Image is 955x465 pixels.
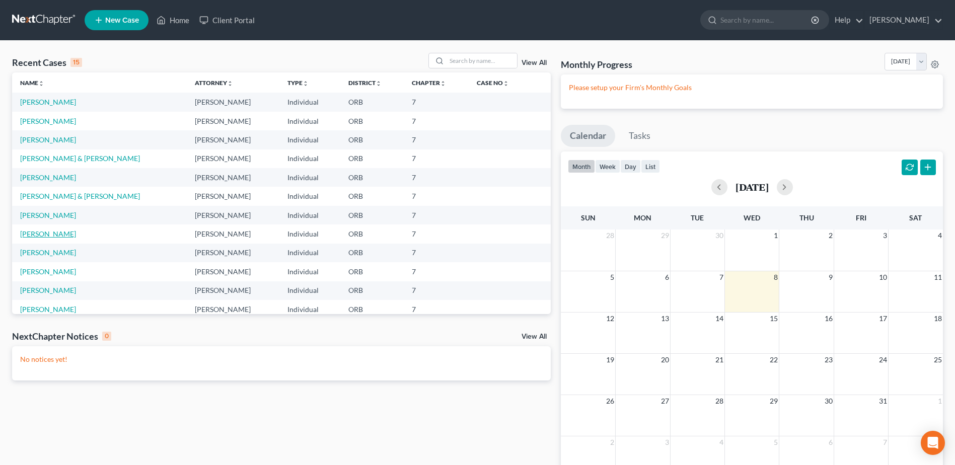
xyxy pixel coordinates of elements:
a: [PERSON_NAME] [20,248,76,257]
span: 26 [605,395,615,407]
span: 28 [605,229,615,242]
td: 7 [404,244,469,262]
span: New Case [105,17,139,24]
div: 0 [102,332,111,341]
a: Case Nounfold_more [477,79,509,87]
td: 7 [404,93,469,111]
span: 22 [769,354,779,366]
span: 20 [660,354,670,366]
span: 12 [605,313,615,325]
span: Sun [581,213,596,222]
span: 16 [824,313,834,325]
span: 31 [878,395,888,407]
span: 7 [718,271,724,283]
td: 7 [404,206,469,224]
span: 11 [933,271,943,283]
td: [PERSON_NAME] [187,224,279,243]
p: Please setup your Firm's Monthly Goals [569,83,935,93]
span: Wed [744,213,760,222]
td: [PERSON_NAME] [187,206,279,224]
span: 19 [605,354,615,366]
span: 6 [828,436,834,448]
span: 30 [824,395,834,407]
i: unfold_more [38,81,44,87]
a: Help [830,11,863,29]
span: 23 [824,354,834,366]
td: [PERSON_NAME] [187,168,279,187]
a: [PERSON_NAME] [20,286,76,294]
a: [PERSON_NAME] [20,135,76,144]
td: [PERSON_NAME] [187,112,279,130]
i: unfold_more [376,81,382,87]
td: Individual [279,224,340,243]
span: 3 [882,229,888,242]
a: [PERSON_NAME] [20,211,76,219]
a: [PERSON_NAME] [20,117,76,125]
td: 7 [404,224,469,243]
a: Client Portal [194,11,260,29]
p: No notices yet! [20,354,543,364]
h2: [DATE] [736,182,769,192]
div: NextChapter Notices [12,330,111,342]
td: ORB [340,112,404,130]
td: ORB [340,281,404,300]
td: ORB [340,149,404,168]
td: 7 [404,149,469,168]
td: [PERSON_NAME] [187,281,279,300]
td: ORB [340,187,404,205]
button: day [620,160,641,173]
i: unfold_more [440,81,446,87]
span: Sat [909,213,922,222]
i: unfold_more [503,81,509,87]
span: 5 [773,436,779,448]
span: Mon [634,213,651,222]
span: 7 [882,436,888,448]
td: ORB [340,93,404,111]
button: month [568,160,595,173]
span: 2 [828,229,834,242]
td: 7 [404,300,469,319]
a: Home [152,11,194,29]
span: 30 [714,229,724,242]
div: Recent Cases [12,56,82,68]
input: Search by name... [447,53,517,68]
span: 5 [609,271,615,283]
span: 3 [664,436,670,448]
span: 4 [937,229,943,242]
span: 1 [937,395,943,407]
i: unfold_more [303,81,309,87]
span: Tue [691,213,704,222]
a: Districtunfold_more [348,79,382,87]
td: ORB [340,262,404,281]
td: Individual [279,112,340,130]
a: [PERSON_NAME] [20,98,76,106]
a: View All [522,59,547,66]
a: [PERSON_NAME] & [PERSON_NAME] [20,192,140,200]
button: list [641,160,660,173]
td: Individual [279,130,340,149]
span: 21 [714,354,724,366]
h3: Monthly Progress [561,58,632,70]
td: ORB [340,224,404,243]
td: Individual [279,187,340,205]
div: Open Intercom Messenger [921,431,945,455]
a: Typeunfold_more [287,79,309,87]
span: 15 [769,313,779,325]
td: [PERSON_NAME] [187,93,279,111]
td: ORB [340,244,404,262]
td: [PERSON_NAME] [187,187,279,205]
span: 8 [773,271,779,283]
a: View All [522,333,547,340]
a: Attorneyunfold_more [195,79,233,87]
td: 7 [404,112,469,130]
td: ORB [340,168,404,187]
span: 6 [664,271,670,283]
span: 2 [609,436,615,448]
a: [PERSON_NAME] [20,267,76,276]
td: 7 [404,262,469,281]
td: [PERSON_NAME] [187,149,279,168]
td: 7 [404,281,469,300]
span: 28 [714,395,724,407]
span: 29 [660,229,670,242]
span: 13 [660,313,670,325]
